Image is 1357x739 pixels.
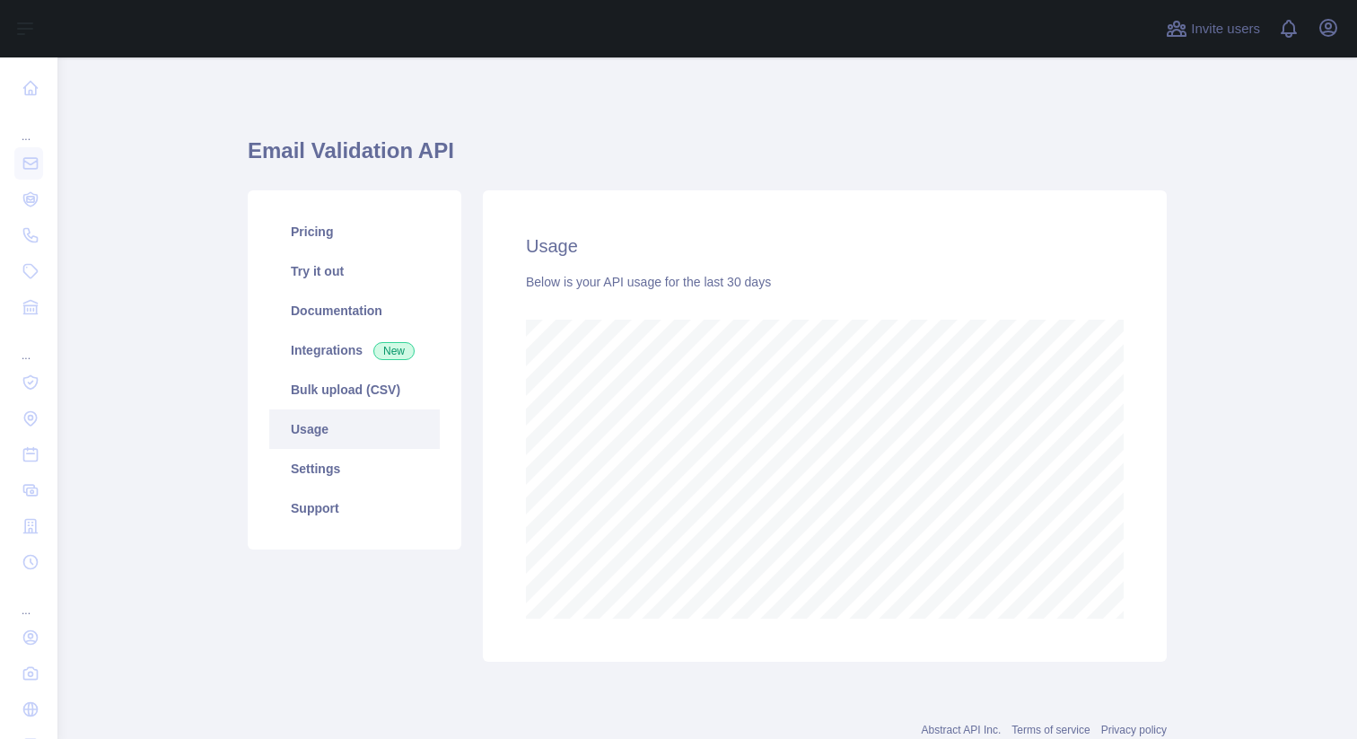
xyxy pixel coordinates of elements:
[14,327,43,363] div: ...
[1011,724,1090,736] a: Terms of service
[269,251,440,291] a: Try it out
[526,273,1124,291] div: Below is your API usage for the last 30 days
[526,233,1124,259] h2: Usage
[269,449,440,488] a: Settings
[14,582,43,618] div: ...
[269,370,440,409] a: Bulk upload (CSV)
[373,342,415,360] span: New
[1191,19,1260,40] span: Invite users
[248,136,1167,180] h1: Email Validation API
[269,212,440,251] a: Pricing
[1162,14,1264,43] button: Invite users
[14,108,43,144] div: ...
[269,488,440,528] a: Support
[1101,724,1167,736] a: Privacy policy
[269,291,440,330] a: Documentation
[922,724,1002,736] a: Abstract API Inc.
[269,330,440,370] a: Integrations New
[269,409,440,449] a: Usage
